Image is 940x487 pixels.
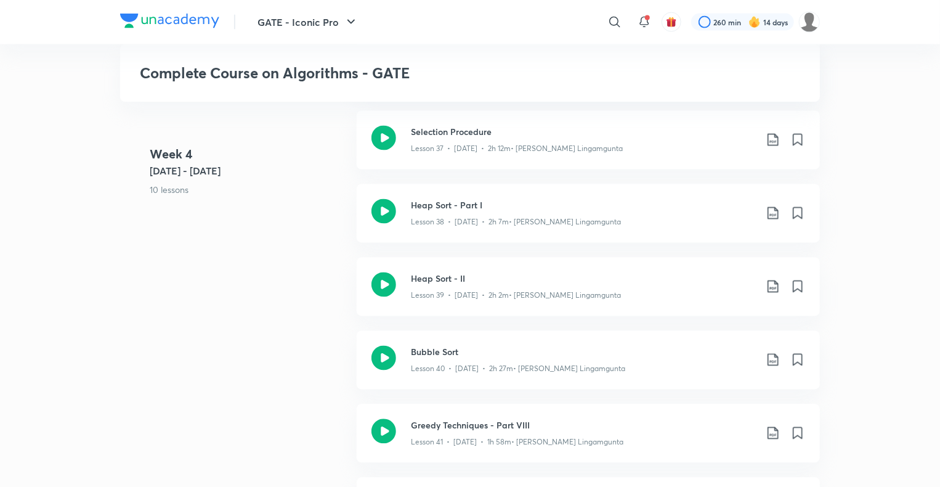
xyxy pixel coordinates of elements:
[411,364,625,375] p: Lesson 40 • [DATE] • 2h 27m • [PERSON_NAME] Lingamgunta
[150,183,347,196] p: 10 lessons
[411,144,623,155] p: Lesson 37 • [DATE] • 2h 12m • [PERSON_NAME] Lingamgunta
[140,64,622,82] h3: Complete Course on Algorithms - GATE
[250,10,366,35] button: GATE - Iconic Pro
[357,258,820,331] a: Heap Sort - IILesson 39 • [DATE] • 2h 2m• [PERSON_NAME] Lingamgunta
[357,111,820,184] a: Selection ProcedureLesson 37 • [DATE] • 2h 12m• [PERSON_NAME] Lingamgunta
[799,12,820,33] img: Deepika S S
[120,14,219,28] img: Company Logo
[411,272,756,285] h3: Heap Sort - II
[411,126,756,139] h3: Selection Procedure
[150,163,347,178] h5: [DATE] - [DATE]
[411,199,756,212] h3: Heap Sort - Part I
[357,331,820,404] a: Bubble SortLesson 40 • [DATE] • 2h 27m• [PERSON_NAME] Lingamgunta
[357,404,820,478] a: Greedy Techniques - Part VIIILesson 41 • [DATE] • 1h 58m• [PERSON_NAME] Lingamgunta
[411,419,756,432] h3: Greedy Techniques - Part VIII
[411,346,756,359] h3: Bubble Sort
[150,145,347,163] h4: Week 4
[357,184,820,258] a: Heap Sort - Part ILesson 38 • [DATE] • 2h 7m• [PERSON_NAME] Lingamgunta
[666,17,677,28] img: avatar
[662,12,681,32] button: avatar
[411,290,621,301] p: Lesson 39 • [DATE] • 2h 2m • [PERSON_NAME] Lingamgunta
[411,437,623,448] p: Lesson 41 • [DATE] • 1h 58m • [PERSON_NAME] Lingamgunta
[411,217,621,228] p: Lesson 38 • [DATE] • 2h 7m • [PERSON_NAME] Lingamgunta
[120,14,219,31] a: Company Logo
[748,16,761,28] img: streak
